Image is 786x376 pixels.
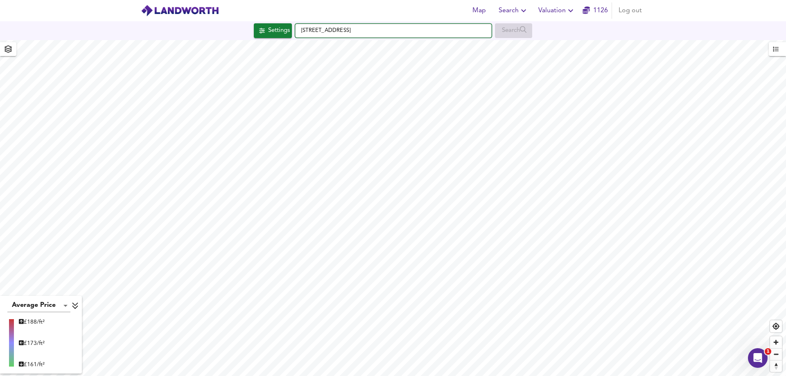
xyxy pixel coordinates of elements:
div: Enable a Source before running a Search [495,23,532,38]
span: Search [499,5,529,16]
span: Zoom out [770,349,782,360]
button: Map [466,2,492,19]
button: Zoom in [770,336,782,348]
div: Settings [268,25,290,36]
button: 1126 [582,2,608,19]
div: £ 188/ft² [19,318,45,326]
div: £ 173/ft² [19,339,45,347]
button: Valuation [535,2,579,19]
button: Find my location [770,320,782,332]
span: Log out [619,5,642,16]
div: Click to configure Search Settings [254,23,292,38]
span: Reset bearing to north [770,360,782,372]
div: Average Price [7,299,70,312]
span: Map [469,5,489,16]
button: Zoom out [770,348,782,360]
img: logo [141,5,219,17]
button: Settings [254,23,292,38]
button: Log out [615,2,645,19]
button: Search [495,2,532,19]
span: Valuation [538,5,576,16]
input: Enter a location... [295,24,492,38]
button: Reset bearing to north [770,360,782,372]
div: £ 161/ft² [19,360,45,369]
a: 1126 [583,5,608,16]
iframe: Intercom live chat [748,348,768,368]
span: 1 [765,348,771,355]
